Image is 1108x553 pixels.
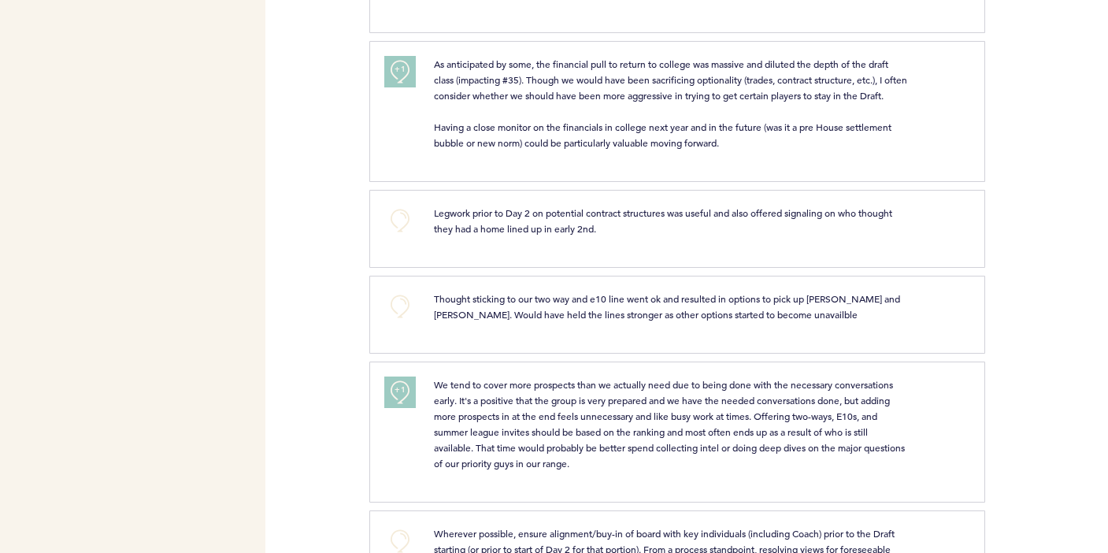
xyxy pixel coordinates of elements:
span: +1 [395,382,406,398]
span: +1 [395,61,406,77]
span: Legwork prior to Day 2 on potential contract structures was useful and also offered signaling on ... [434,206,895,235]
button: +1 [384,377,416,408]
span: As anticipated by some, the financial pull to return to college was massive and diluted the depth... [434,58,910,149]
span: Thought sticking to our two way and e10 line went ok and resulted in options to pick up [PERSON_N... [434,292,902,321]
button: +1 [384,56,416,87]
span: We tend to cover more prospects than we actually need due to being done with the necessary conver... [434,378,907,469]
